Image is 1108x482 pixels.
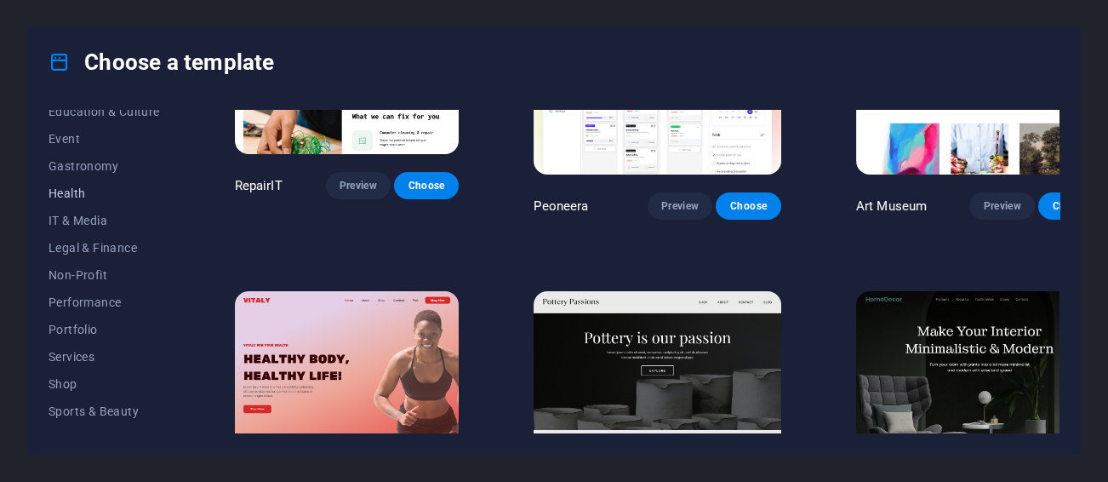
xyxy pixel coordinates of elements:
button: Portfolio [49,316,160,343]
span: Preview [661,199,699,213]
span: Non-Profit [49,268,160,282]
span: Trades [49,432,160,445]
span: IT & Media [49,214,160,227]
button: Services [49,343,160,370]
button: Shop [49,370,160,398]
h4: Choose a template [49,49,274,76]
span: Portfolio [49,323,160,336]
span: Education & Culture [49,105,160,118]
span: Choose [408,179,445,192]
button: Choose [1038,192,1103,220]
button: IT & Media [49,207,160,234]
p: Art Museum [856,198,927,215]
button: Choose [394,172,459,199]
span: Choose [1052,199,1089,213]
span: Shop [49,377,160,391]
button: Performance [49,289,160,316]
button: Trades [49,425,160,452]
button: Preview [648,192,712,220]
span: Sports & Beauty [49,405,160,418]
p: RepairIT [235,177,283,194]
button: Education & Culture [49,98,160,125]
button: Gastronomy [49,152,160,180]
button: Preview [969,192,1034,220]
button: Health [49,180,160,207]
button: Non-Profit [49,261,160,289]
span: Preview [983,199,1020,213]
span: Gastronomy [49,159,160,173]
button: Choose [716,192,780,220]
span: Performance [49,296,160,309]
span: Choose [729,199,767,213]
button: Sports & Beauty [49,398,160,425]
p: Peoneera [534,198,588,215]
span: Health [49,186,160,200]
button: Legal & Finance [49,234,160,261]
button: Preview [326,172,391,199]
span: Legal & Finance [49,241,160,255]
span: Preview [340,179,377,192]
button: Event [49,125,160,152]
span: Event [49,132,160,146]
span: Services [49,350,160,364]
